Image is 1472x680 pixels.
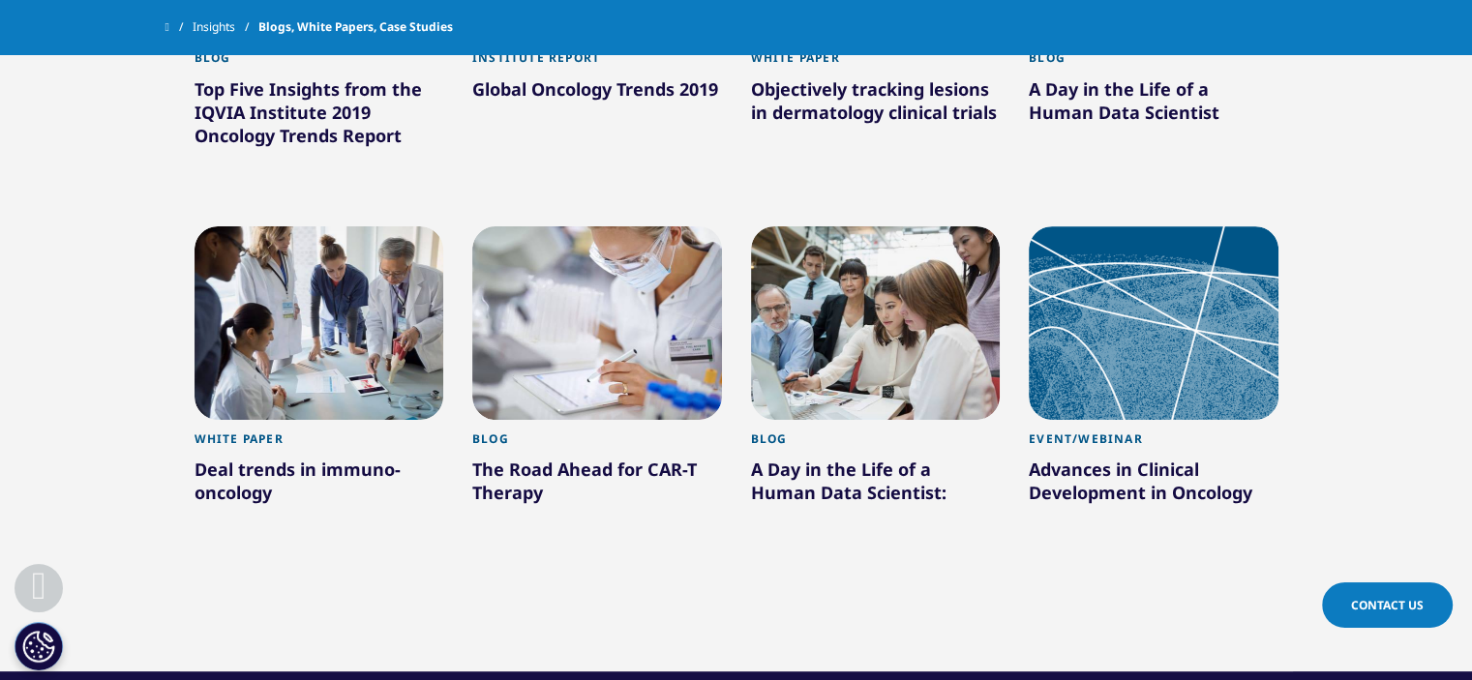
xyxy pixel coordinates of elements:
a: Contact Us [1322,582,1453,628]
a: Blog The Road Ahead for CAR-T Therapy [472,420,722,554]
div: Institute Report [472,50,722,76]
div: A Day in the Life of a Human Data Scientist: [751,458,1001,512]
div: Blog [1029,50,1278,76]
div: Event/Webinar [1029,431,1278,458]
a: Event/Webinar Advances in Clinical Development in Oncology [1029,420,1278,554]
a: White Paper Objectively tracking lesions in dermatology clinical trials [751,39,1001,173]
button: 쿠키 설정 [15,622,63,670]
div: A Day in the Life of a Human Data Scientist [1029,77,1278,132]
div: Blog [472,431,722,458]
div: Advances in Clinical Development in Oncology [1029,458,1278,512]
span: Contact Us [1351,597,1424,613]
a: Blog A Day in the Life of a Human Data Scientist [1029,39,1278,173]
div: Deal trends in immuno-oncology [195,458,444,512]
div: White Paper [195,431,444,458]
div: The Road Ahead for CAR-T Therapy [472,458,722,512]
div: Objectively tracking lesions in dermatology clinical trials [751,77,1001,132]
div: Global Oncology Trends 2019 [472,77,722,108]
a: Blog A Day in the Life of a Human Data Scientist: [751,420,1001,554]
div: Blog [195,50,444,76]
span: Blogs, White Papers, Case Studies [258,10,453,44]
div: White Paper [751,50,1001,76]
a: Insights [193,10,258,44]
a: Blog Top Five Insights from the IQVIA Institute 2019 Oncology Trends Report [195,39,444,196]
div: Blog [751,431,1001,458]
a: Institute Report Global Oncology Trends 2019 [472,39,722,150]
div: Top Five Insights from the IQVIA Institute 2019 Oncology Trends Report [195,77,444,155]
a: White Paper Deal trends in immuno-oncology [195,420,444,554]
